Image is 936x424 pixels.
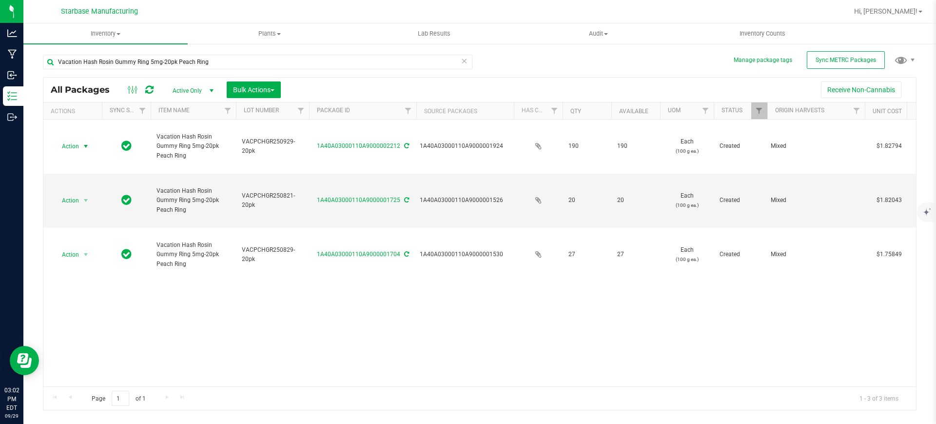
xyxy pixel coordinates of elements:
[416,102,514,120] th: Source Packages
[4,386,19,412] p: 03:02 PM EDT
[121,139,132,153] span: In Sync
[568,250,605,259] span: 27
[771,196,862,205] div: Value 1: Mixed
[720,141,761,151] span: Created
[666,255,708,264] p: (100 g ea.)
[7,70,17,80] inline-svg: Inbound
[619,108,648,115] a: Available
[751,102,767,119] a: Filter
[516,23,681,44] a: Audit
[666,245,708,264] span: Each
[403,251,409,258] span: Sync from Compliance System
[156,186,230,215] span: Vacation Hash Rosin Gummy Ring 5mg-20pk Peach Ring
[317,142,400,149] a: 1A40A03000110A9000002212
[135,102,151,119] a: Filter
[771,250,862,259] div: Value 1: Mixed
[317,197,400,203] a: 1A40A03000110A9000001725
[121,193,132,207] span: In Sync
[865,120,914,174] td: $1.82794
[668,107,681,114] a: UOM
[698,102,714,119] a: Filter
[80,140,92,153] span: select
[666,191,708,210] span: Each
[821,81,901,98] button: Receive Non-Cannabis
[617,196,654,205] span: 20
[873,108,902,115] a: Unit Cost
[53,248,79,262] span: Action
[852,391,906,405] span: 1 - 3 of 3 items
[666,137,708,156] span: Each
[865,228,914,282] td: $1.75849
[83,391,154,406] span: Page of 1
[570,108,581,115] a: Qty
[721,107,742,114] a: Status
[7,112,17,122] inline-svg: Outbound
[242,137,303,156] span: VACPCHGR250929-20pk
[546,102,563,119] a: Filter
[51,84,119,95] span: All Packages
[158,107,190,114] a: Item Name
[80,194,92,207] span: select
[854,7,917,15] span: Hi, [PERSON_NAME]!
[720,196,761,205] span: Created
[110,107,147,114] a: Sync Status
[23,29,188,38] span: Inventory
[293,102,309,119] a: Filter
[771,141,862,151] div: Value 1: Mixed
[43,55,472,69] input: Search Package ID, Item Name, SKU, Lot or Part Number...
[403,142,409,149] span: Sync from Compliance System
[405,29,464,38] span: Lab Results
[53,194,79,207] span: Action
[720,250,761,259] span: Created
[7,49,17,59] inline-svg: Manufacturing
[849,102,865,119] a: Filter
[23,23,188,44] a: Inventory
[816,57,876,63] span: Sync METRC Packages
[617,141,654,151] span: 190
[80,248,92,262] span: select
[156,132,230,161] span: Vacation Hash Rosin Gummy Ring 5mg-20pk Peach Ring
[317,107,350,114] a: Package ID
[617,250,654,259] span: 27
[7,91,17,101] inline-svg: Inventory
[726,29,799,38] span: Inventory Counts
[188,29,351,38] span: Plants
[400,102,416,119] a: Filter
[220,102,236,119] a: Filter
[517,29,680,38] span: Audit
[156,241,230,269] span: Vacation Hash Rosin Gummy Ring 5mg-20pk Peach Ring
[244,107,279,114] a: Lot Number
[568,141,605,151] span: 190
[568,196,605,205] span: 20
[865,174,914,228] td: $1.82043
[4,412,19,420] p: 09/29
[775,107,824,114] a: Origin Harvests
[227,81,281,98] button: Bulk Actions
[461,55,468,67] span: Clear
[242,191,303,210] span: VACPCHGR250821-20pk
[51,108,98,115] div: Actions
[420,141,511,151] div: Value 1: 1A40A03000110A9000001924
[317,251,400,258] a: 1A40A03000110A9000001704
[121,247,132,261] span: In Sync
[352,23,516,44] a: Lab Results
[61,7,138,16] span: Starbase Manufacturing
[681,23,845,44] a: Inventory Counts
[420,250,511,259] div: Value 1: 1A40A03000110A9000001530
[403,197,409,203] span: Sync from Compliance System
[734,56,792,64] button: Manage package tags
[188,23,352,44] a: Plants
[7,28,17,38] inline-svg: Analytics
[112,391,129,406] input: 1
[666,201,708,210] p: (100 g ea.)
[10,346,39,375] iframe: Resource center
[53,140,79,153] span: Action
[420,196,511,205] div: Value 1: 1A40A03000110A9000001526
[233,86,274,94] span: Bulk Actions
[807,51,885,69] button: Sync METRC Packages
[514,102,563,120] th: Has COA
[666,146,708,156] p: (100 g ea.)
[242,245,303,264] span: VACPCHGR250829-20pk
